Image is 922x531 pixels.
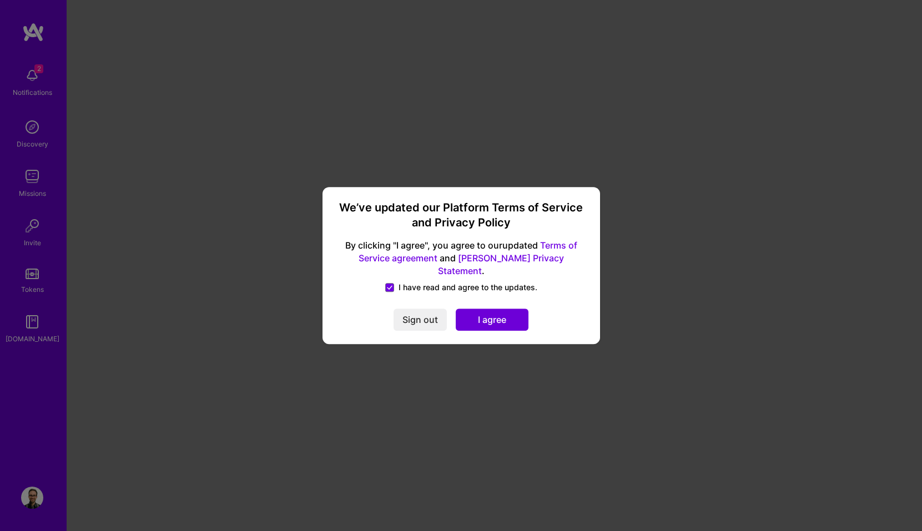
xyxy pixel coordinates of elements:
[336,200,587,231] h3: We’ve updated our Platform Terms of Service and Privacy Policy
[399,282,537,293] span: I have read and agree to the updates.
[336,240,587,278] span: By clicking "I agree", you agree to our updated and .
[438,252,564,276] a: [PERSON_NAME] Privacy Statement
[394,309,447,331] button: Sign out
[456,309,528,331] button: I agree
[359,240,577,264] a: Terms of Service agreement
